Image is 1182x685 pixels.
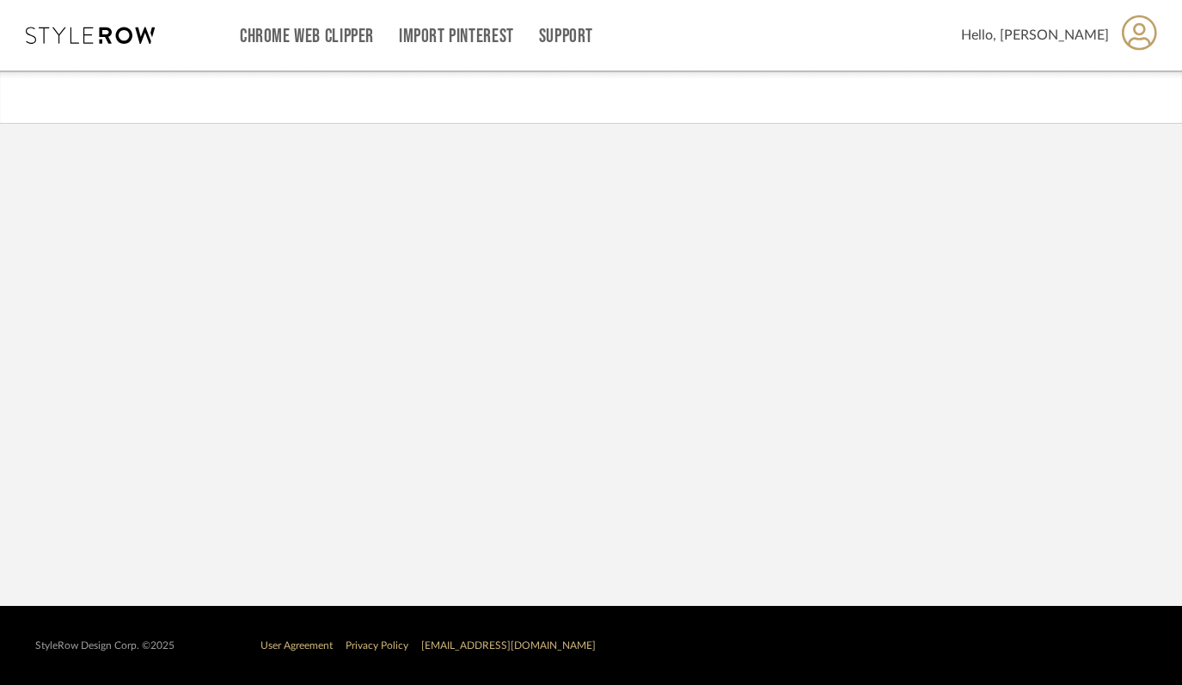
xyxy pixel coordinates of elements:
span: Hello, [PERSON_NAME] [961,25,1109,46]
a: Chrome Web Clipper [240,29,374,44]
a: Support [539,29,593,44]
div: StyleRow Design Corp. ©2025 [35,639,175,652]
a: Privacy Policy [346,640,408,651]
a: [EMAIL_ADDRESS][DOMAIN_NAME] [421,640,596,651]
a: Import Pinterest [399,29,514,44]
a: User Agreement [260,640,333,651]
